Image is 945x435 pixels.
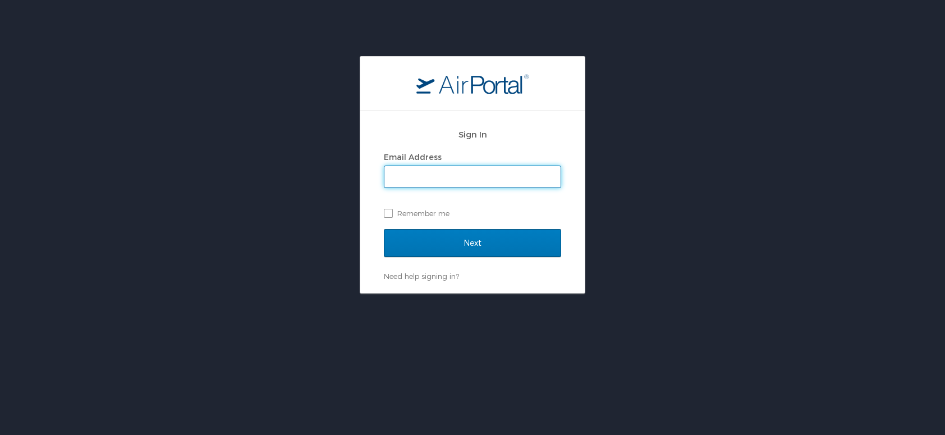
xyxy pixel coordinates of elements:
img: logo [416,74,529,94]
a: Need help signing in? [384,272,459,281]
h2: Sign In [384,128,561,141]
input: Next [384,229,561,257]
label: Email Address [384,152,442,162]
label: Remember me [384,205,561,222]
